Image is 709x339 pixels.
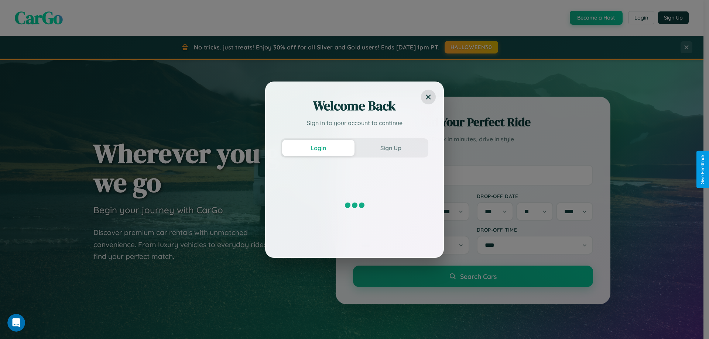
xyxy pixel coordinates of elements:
h2: Welcome Back [281,97,428,115]
button: Login [282,140,354,156]
button: Sign Up [354,140,427,156]
iframe: Intercom live chat [7,314,25,332]
p: Sign in to your account to continue [281,118,428,127]
div: Give Feedback [700,155,705,184]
